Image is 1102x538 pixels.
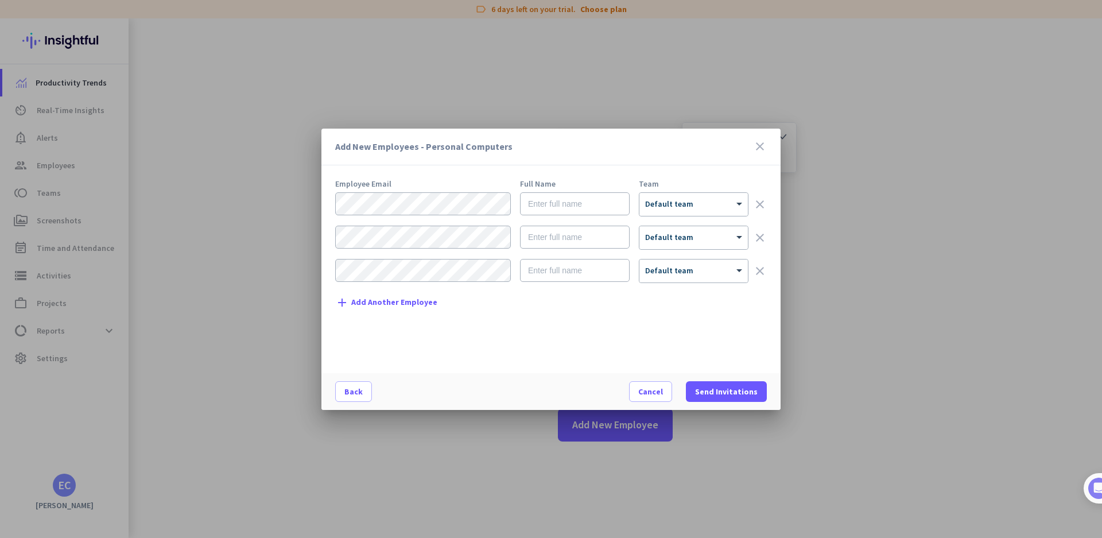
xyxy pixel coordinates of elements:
[146,130,218,142] p: About 10 minutes
[17,387,40,395] span: Home
[16,44,214,65] div: Welcome to Insightful!
[335,381,372,402] button: Back
[520,192,630,215] input: Enter full name
[188,387,213,395] span: Tasks
[351,298,437,307] span: Add Another Employee
[44,310,195,333] div: Initial tracking settings and how to edit them
[21,306,208,333] div: 2Initial tracking settings and how to edit them
[41,99,59,118] img: Profile image for Tamara
[695,386,758,397] span: Send Invitations
[520,180,630,188] div: Full Name
[172,358,230,404] button: Tasks
[44,179,195,191] div: Add employees
[98,5,134,25] h1: Tasks
[134,387,153,395] span: Help
[67,387,106,395] span: Messages
[520,259,630,282] input: Enter full name
[753,140,767,153] i: close
[335,296,349,309] i: add
[753,231,767,245] i: clear
[201,5,222,25] div: Close
[639,180,748,188] div: Team
[344,386,363,397] span: Back
[11,130,41,142] p: 4 steps
[115,358,172,404] button: Help
[64,103,189,114] div: [PERSON_NAME] from Insightful
[335,180,511,188] div: Employee Email
[16,65,214,92] div: You're just a few steps away from completing the essential app setup
[753,264,767,278] i: clear
[57,358,115,404] button: Messages
[520,226,630,249] input: Enter full name
[638,386,663,397] span: Cancel
[753,198,767,211] i: clear
[335,142,753,151] h3: Add New Employees - Personal Computers
[686,381,767,402] button: Send Invitations
[629,381,672,402] button: Cancel
[21,175,208,193] div: 1Add employees
[44,198,200,246] div: It's time to add your employees! This is crucial since Insightful will start collecting their act...
[44,256,155,278] button: Add your employees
